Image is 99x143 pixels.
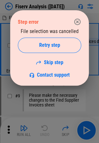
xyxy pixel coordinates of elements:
a: Skip step [36,59,63,65]
span: Retry step [39,43,60,48]
div: Step error [18,19,39,25]
span: Contact support [37,72,70,78]
img: Support [29,72,34,78]
button: Retry step [18,38,81,53]
div: File selection was cancelled [18,28,81,78]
